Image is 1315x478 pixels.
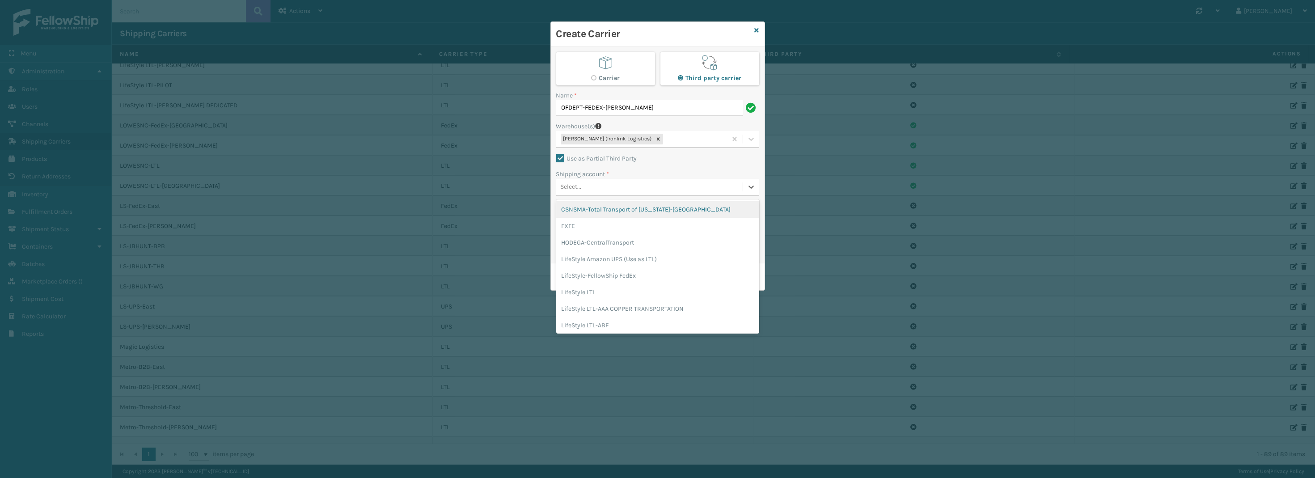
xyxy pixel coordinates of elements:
label: Shipping account [556,169,609,179]
div: LifeStyle Amazon UPS (Use as LTL) [556,251,759,267]
div: FXFE [556,218,759,234]
div: HODEGA-CentralTransport [556,234,759,251]
div: Select... [561,182,582,192]
label: Third party carrier [678,74,742,82]
label: Warehouse(s) [556,122,596,131]
div: LifeStyle LTL-AAA COPPER TRANSPORTATION [556,300,759,317]
h3: Create Carrier [556,27,751,41]
label: Name [556,91,577,100]
div: CSNSMA-Total Transport of [US_STATE]-[GEOGRAPHIC_DATA] [556,201,759,218]
label: Use as Partial Third Party [556,155,637,162]
div: [PERSON_NAME] (Ironlink Logistics) [561,134,653,144]
label: Carrier [591,74,620,82]
div: LifeStyle LTL [556,284,759,300]
div: LifeStyle-FellowShip FedEx [556,267,759,284]
div: LifeStyle LTL-ABF [556,317,759,334]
